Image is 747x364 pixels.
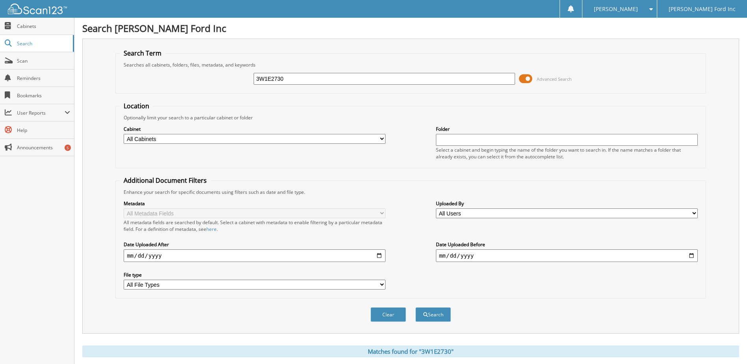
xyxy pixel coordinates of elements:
[17,23,70,30] span: Cabinets
[82,22,739,35] h1: Search [PERSON_NAME] Ford Inc
[17,75,70,82] span: Reminders
[120,114,701,121] div: Optionally limit your search to a particular cabinet or folder
[669,7,736,11] span: [PERSON_NAME] Ford Inc
[436,200,698,207] label: Uploaded By
[120,61,701,68] div: Searches all cabinets, folders, files, metadata, and keywords
[8,4,67,14] img: scan123-logo-white.svg
[124,249,386,262] input: start
[415,307,451,322] button: Search
[65,145,71,151] div: 5
[594,7,638,11] span: [PERSON_NAME]
[436,147,698,160] div: Select a cabinet and begin typing the name of the folder you want to search in. If the name match...
[120,176,211,185] legend: Additional Document Filters
[82,345,739,357] div: Matches found for "3W1E2730"
[17,144,70,151] span: Announcements
[124,126,386,132] label: Cabinet
[124,241,386,248] label: Date Uploaded After
[120,102,153,110] legend: Location
[124,271,386,278] label: File type
[17,58,70,64] span: Scan
[120,189,701,195] div: Enhance your search for specific documents using filters such as date and file type.
[371,307,406,322] button: Clear
[124,200,386,207] label: Metadata
[120,49,165,58] legend: Search Term
[436,241,698,248] label: Date Uploaded Before
[537,76,572,82] span: Advanced Search
[436,249,698,262] input: end
[206,226,217,232] a: here
[436,126,698,132] label: Folder
[17,127,70,134] span: Help
[17,110,65,116] span: User Reports
[17,40,69,47] span: Search
[124,219,386,232] div: All metadata fields are searched by default. Select a cabinet with metadata to enable filtering b...
[17,92,70,99] span: Bookmarks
